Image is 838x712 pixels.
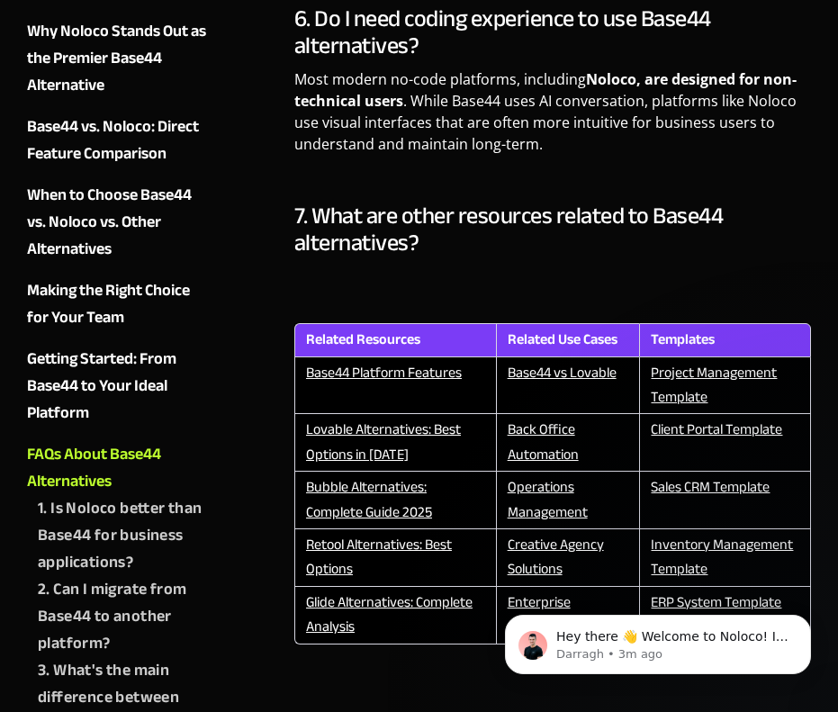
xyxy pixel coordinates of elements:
[306,359,462,386] a: Base44 Platform Features
[27,18,210,99] a: Why Noloco Stands Out as the Premier Base44 Alternative
[306,473,432,525] a: Bubble Alternatives: Complete Guide 2025
[508,416,579,467] a: Back Office Automation
[27,277,210,331] a: Making the Right Choice for Your Team
[294,323,496,356] th: Related Resources
[306,531,452,582] a: Retool Alternatives: Best Options
[651,531,793,582] a: Inventory Management Template
[294,68,811,168] p: Most modern no-code platforms, including . While Base44 uses AI conversation, platforms like Nolo...
[496,323,640,356] th: Related Use Cases
[38,576,210,657] a: 2. Can I migrate from Base44 to another platform?
[651,359,777,410] a: Project Management Template
[27,346,210,427] a: Getting Started: From Base44 to Your Ideal Platform
[639,323,811,356] th: Templates
[294,69,797,111] strong: Noloco, are designed for non-technical users
[38,495,210,576] a: 1. Is Noloco better than Base44 for business applications?
[508,531,604,582] a: Creative Agency Solutions
[651,416,782,443] a: Client Portal Template
[294,5,811,59] h3: 6. Do I need coding experience to use Base44 alternatives?
[294,203,811,257] h3: 7. What are other resources related to Base44 alternatives?
[306,589,473,640] a: Glide Alternatives: Complete Analysis
[27,441,210,495] a: FAQs About Base44 Alternatives
[478,577,838,703] iframe: Intercom notifications message
[27,182,210,263] a: When to Choose Base44 vs. Noloco vs. Other Alternatives
[306,416,461,467] a: Lovable Alternatives: Best Options in [DATE]
[27,113,210,167] a: Base44 vs. Noloco: Direct Feature Comparison
[651,473,770,500] a: Sales CRM Template
[508,473,588,525] a: Operations Management
[508,359,617,386] a: Base44 vs Lovable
